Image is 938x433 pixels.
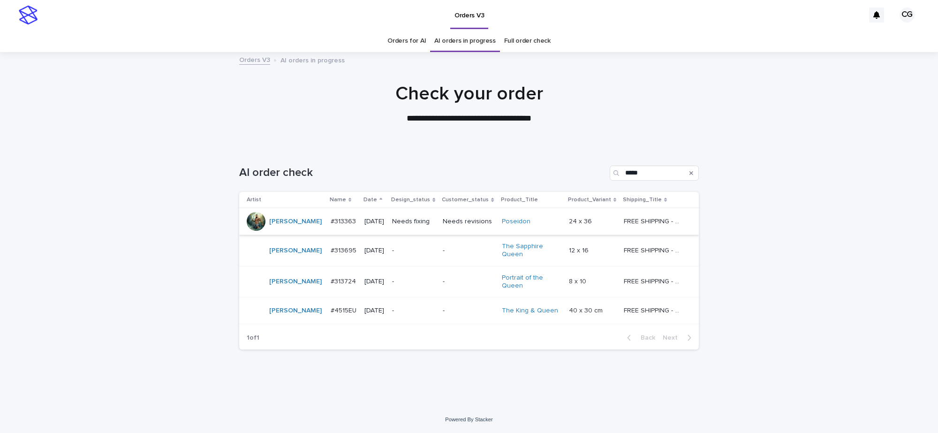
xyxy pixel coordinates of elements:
[331,245,358,255] p: #313695
[443,218,494,226] p: Needs revisions
[568,195,611,205] p: Product_Variant
[239,83,699,105] h1: Check your order
[391,195,430,205] p: Design_status
[392,278,435,286] p: -
[663,334,683,341] span: Next
[443,247,494,255] p: -
[624,276,684,286] p: FREE SHIPPING - preview in 1-2 business days, after your approval delivery will take 5-10 b.d.
[239,54,270,65] a: Orders V3
[239,327,267,349] p: 1 of 1
[445,417,492,422] a: Powered By Stacker
[239,235,699,266] tr: [PERSON_NAME] #313695#313695 [DATE]--The Sapphire Queen 12 x 1612 x 16 FREE SHIPPING - preview in...
[331,216,358,226] p: #313363
[624,216,684,226] p: FREE SHIPPING - preview in 1-2 business days, after your approval delivery will take 5-10 b.d.
[610,166,699,181] input: Search
[443,307,494,315] p: -
[392,307,435,315] p: -
[434,30,496,52] a: AI orders in progress
[330,195,346,205] p: Name
[363,195,377,205] p: Date
[624,305,684,315] p: FREE SHIPPING - preview in 1-2 business days, after your approval delivery will take 6-10 busines...
[623,195,662,205] p: Shipping_Title
[569,216,594,226] p: 24 x 36
[269,218,322,226] a: [PERSON_NAME]
[269,247,322,255] a: [PERSON_NAME]
[900,8,915,23] div: CG
[387,30,426,52] a: Orders for AI
[392,218,435,226] p: Needs fixing
[280,54,345,65] p: AI orders in progress
[624,245,684,255] p: FREE SHIPPING - preview in 1-2 business days, after your approval delivery will take 5-10 b.d.
[269,307,322,315] a: [PERSON_NAME]
[269,278,322,286] a: [PERSON_NAME]
[239,166,606,180] h1: AI order check
[502,243,560,258] a: The Sapphire Queen
[392,247,435,255] p: -
[501,195,538,205] p: Product_Title
[239,297,699,324] tr: [PERSON_NAME] #4515EU#4515EU [DATE]--The King & Queen 40 x 30 cm40 x 30 cm FREE SHIPPING - previe...
[19,6,38,24] img: stacker-logo-s-only.png
[504,30,551,52] a: Full order check
[331,305,358,315] p: #4515EU
[443,278,494,286] p: -
[620,334,659,342] button: Back
[569,276,588,286] p: 8 x 10
[364,247,385,255] p: [DATE]
[364,218,385,226] p: [DATE]
[502,274,560,290] a: Portrait of the Queen
[239,208,699,235] tr: [PERSON_NAME] #313363#313363 [DATE]Needs fixingNeeds revisionsPoseidon 24 x 3624 x 36 FREE SHIPPI...
[569,305,605,315] p: 40 x 30 cm
[659,334,699,342] button: Next
[331,276,358,286] p: #313724
[239,266,699,297] tr: [PERSON_NAME] #313724#313724 [DATE]--Portrait of the Queen 8 x 108 x 10 FREE SHIPPING - preview i...
[247,195,261,205] p: Artist
[442,195,489,205] p: Customer_status
[502,307,558,315] a: The King & Queen
[364,278,385,286] p: [DATE]
[364,307,385,315] p: [DATE]
[635,334,655,341] span: Back
[502,218,530,226] a: Poseidon
[569,245,590,255] p: 12 x 16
